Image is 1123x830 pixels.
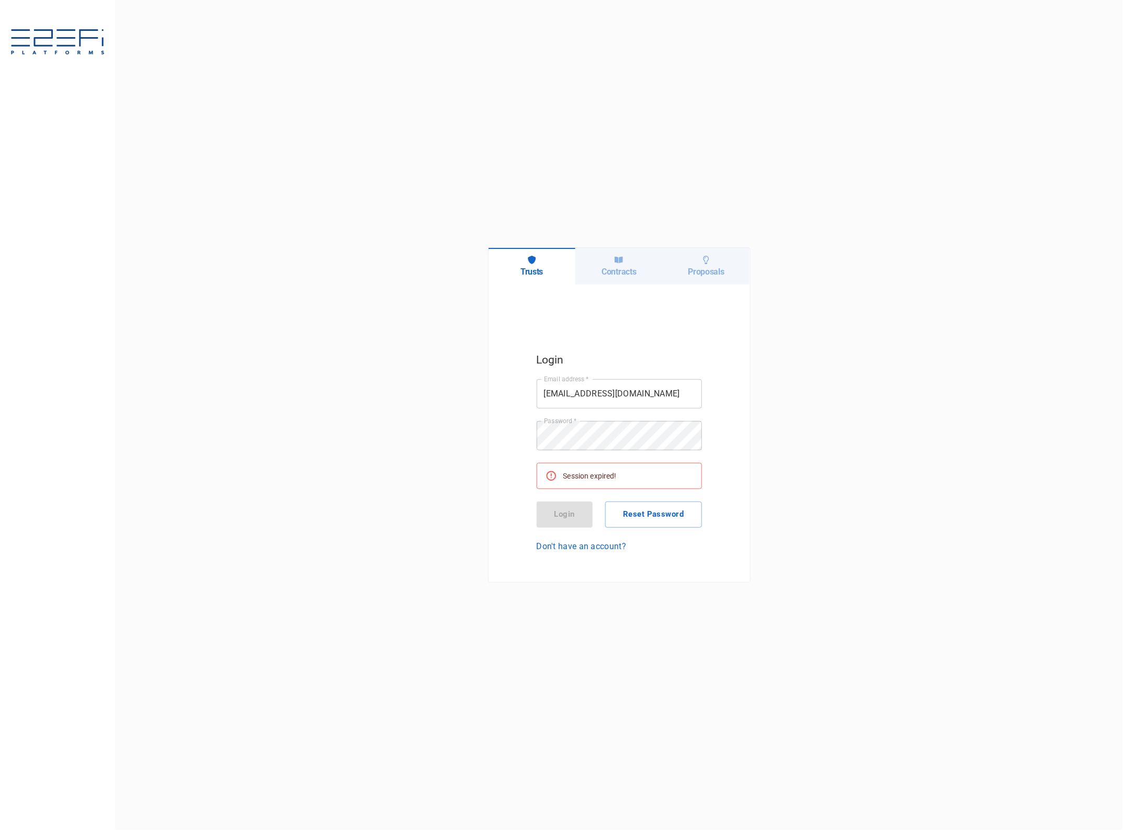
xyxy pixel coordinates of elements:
[605,502,701,528] button: Reset Password
[544,374,589,383] label: Email address
[10,29,105,56] img: E2EFiPLATFORMS-7f06cbf9.svg
[688,267,724,277] h6: Proposals
[537,351,702,369] h5: Login
[520,267,543,277] h6: Trusts
[563,467,617,485] div: Session expired!
[602,267,636,277] h6: Contracts
[537,540,702,552] a: Don't have an account?
[544,416,576,425] label: Password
